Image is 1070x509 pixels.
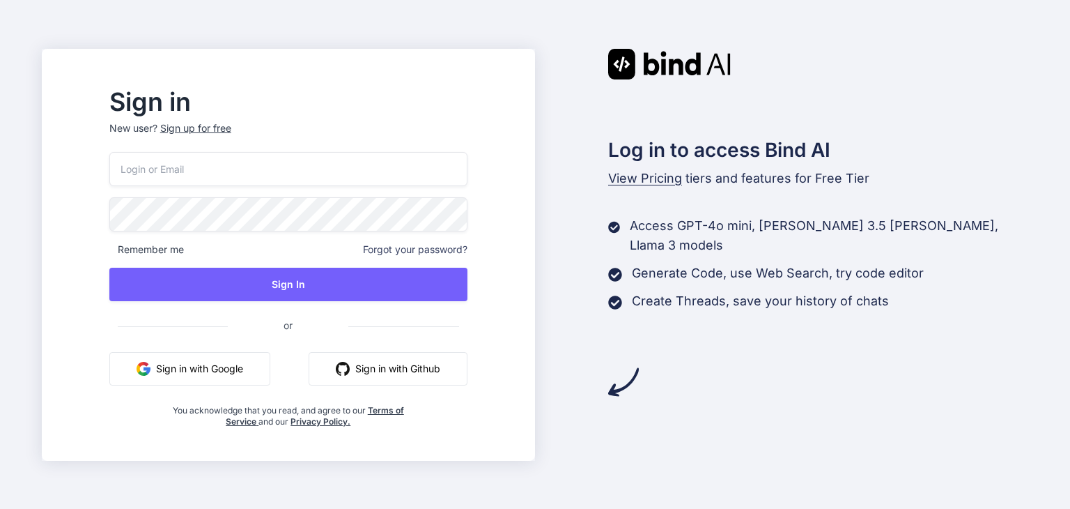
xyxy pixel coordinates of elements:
img: Bind AI logo [608,49,731,79]
span: or [228,308,348,342]
p: Generate Code, use Web Search, try code editor [632,264,924,283]
input: Login or Email [109,152,467,186]
h2: Sign in [109,91,467,113]
img: github [336,362,350,376]
button: Sign in with Google [109,352,270,386]
img: google [137,362,150,376]
span: Remember me [109,243,184,257]
p: New user? [109,121,467,152]
a: Privacy Policy. [290,416,350,427]
a: Terms of Service [226,405,404,427]
p: Create Threads, save your history of chats [632,291,889,311]
p: Access GPT-4o mini, [PERSON_NAME] 3.5 [PERSON_NAME], Llama 3 models [630,216,1028,255]
h2: Log in to access Bind AI [608,135,1029,165]
div: You acknowledge that you read, and agree to our and our [169,397,408,427]
span: View Pricing [608,171,682,185]
div: Sign up for free [160,121,231,135]
span: Forgot your password? [363,243,467,257]
p: tiers and features for Free Tier [608,169,1029,188]
button: Sign in with Github [309,352,467,386]
img: arrow [608,367,639,397]
button: Sign In [109,268,467,301]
